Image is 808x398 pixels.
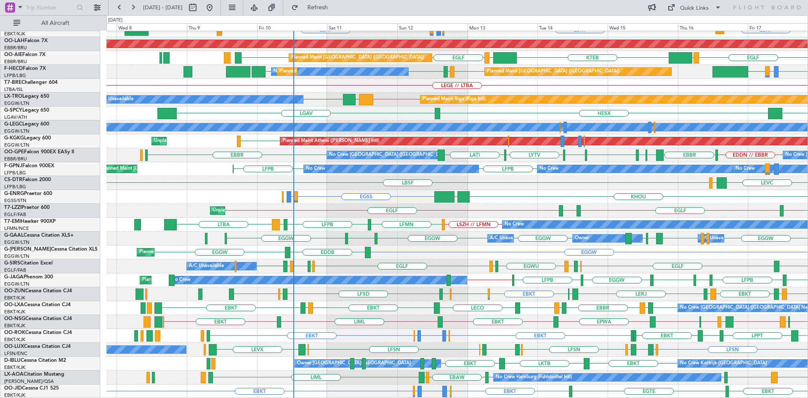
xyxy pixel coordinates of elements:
[26,1,74,14] input: Trip Number
[4,80,21,85] span: T7-BRE
[4,52,45,57] a: OO-AIEFalcon 7X
[291,51,424,64] div: Planned Maint [GEOGRAPHIC_DATA] ([GEOGRAPHIC_DATA])
[4,177,22,182] span: CS-DTR
[678,23,748,31] div: Thu 16
[108,17,122,24] div: [DATE]
[4,150,74,155] a: OO-GPEFalcon 900EX EASy II
[9,16,91,30] button: All Aircraft
[4,94,22,99] span: LX-TRO
[4,386,59,391] a: OO-JIDCessna CJ1 525
[98,93,133,106] div: A/C Unavailable
[4,233,24,238] span: G-GAAL
[505,218,524,231] div: No Crew
[4,163,54,168] a: F-GPNJFalcon 900EX
[4,211,26,218] a: EGLF/FAB
[608,23,678,31] div: Wed 15
[468,23,538,31] div: Mon 13
[4,253,29,259] a: EGGW/LTN
[4,330,25,335] span: OO-ROK
[4,45,27,51] a: EBBR/BRU
[4,261,53,266] a: G-SIRSCitation Excel
[117,23,187,31] div: Wed 8
[4,31,25,37] a: EBKT/KJK
[4,239,29,246] a: EGGW/LTN
[4,316,25,321] span: OO-NSG
[4,358,21,363] span: D-IBLU
[4,108,49,113] a: G-SPCYLegacy 650
[4,386,22,391] span: OO-JID
[4,302,24,307] span: OO-LXA
[142,274,275,286] div: Planned Maint [GEOGRAPHIC_DATA] ([GEOGRAPHIC_DATA])
[4,170,26,176] a: LFPB/LBG
[663,1,726,14] button: Quick Links
[537,23,608,31] div: Tue 14
[680,4,709,13] div: Quick Links
[4,184,26,190] a: LFPB/LBG
[4,136,51,141] a: G-KGKGLegacy 600
[4,344,24,349] span: OO-LUX
[4,330,72,335] a: OO-ROKCessna Citation CJ4
[300,5,335,11] span: Refresh
[143,4,183,11] span: [DATE] - [DATE]
[4,191,24,196] span: G-ENRG
[4,295,25,301] a: EBKT/KJK
[4,52,22,57] span: OO-AIE
[4,309,25,315] a: EBKT/KJK
[4,94,49,99] a: LX-TROLegacy 650
[171,274,191,286] div: No Crew
[4,288,25,294] span: OO-ZUN
[4,267,26,273] a: EGLF/FAB
[139,246,272,259] div: Planned Maint [GEOGRAPHIC_DATA] ([GEOGRAPHIC_DATA])
[4,233,74,238] a: G-GAALCessna Citation XLS+
[4,122,49,127] a: G-LEGCLegacy 600
[4,136,24,141] span: G-KGKG
[4,108,22,113] span: G-SPCY
[4,177,51,182] a: CS-DTRFalcon 2000
[4,261,20,266] span: G-SIRS
[154,135,260,147] div: Unplanned Maint [GEOGRAPHIC_DATA] (Ataturk)
[4,150,24,155] span: OO-GPE
[4,191,52,196] a: G-ENRGPraetor 600
[187,23,257,31] div: Thu 9
[680,357,767,370] div: No Crew Kortrijk-[GEOGRAPHIC_DATA]
[496,371,572,384] div: No Crew Hamburg (Fuhlsbuttel Intl)
[4,100,29,107] a: EGGW/LTN
[327,23,397,31] div: Sat 11
[4,247,51,252] span: G-[PERSON_NAME]
[4,344,71,349] a: OO-LUXCessna Citation CJ4
[4,350,27,357] a: LFSN/ENC
[4,80,58,85] a: T7-BREChallenger 604
[4,247,98,252] a: G-[PERSON_NAME]Cessna Citation XLS
[4,72,26,79] a: LFPB/LBG
[490,232,525,245] div: A/C Unavailable
[4,59,27,65] a: EBBR/BRU
[4,156,27,162] a: EBBR/BRU
[4,66,46,71] a: F-HECDFalcon 7X
[282,135,379,147] div: Planned Maint Athens ([PERSON_NAME] Intl)
[4,372,24,377] span: LX-AOA
[4,323,25,329] a: EBKT/KJK
[397,23,468,31] div: Sun 12
[487,65,619,78] div: Planned Maint [GEOGRAPHIC_DATA] ([GEOGRAPHIC_DATA])
[4,38,24,43] span: OO-LAH
[297,357,411,370] div: Owner [GEOGRAPHIC_DATA]-[GEOGRAPHIC_DATA]
[4,316,72,321] a: OO-NSGCessna Citation CJ4
[4,288,72,294] a: OO-ZUNCessna Citation CJ4
[4,372,64,377] a: LX-AOACitation Mustang
[4,364,25,371] a: EBKT/KJK
[540,163,559,175] div: No Crew
[4,205,50,210] a: T7-LZZIPraetor 600
[4,86,23,93] a: LTBA/ISL
[213,204,351,217] div: Unplanned Maint [GEOGRAPHIC_DATA] ([GEOGRAPHIC_DATA])
[4,38,48,43] a: OO-LAHFalcon 7X
[189,260,224,272] div: A/C Unavailable
[736,163,755,175] div: No Crew
[287,1,338,14] button: Refresh
[4,128,29,134] a: EGGW/LTN
[4,337,25,343] a: EBKT/KJK
[575,232,589,245] div: Owner
[4,122,22,127] span: G-LEGC
[257,23,327,31] div: Fri 10
[4,198,27,204] a: EGSS/STN
[4,302,71,307] a: OO-LXACessna Citation CJ4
